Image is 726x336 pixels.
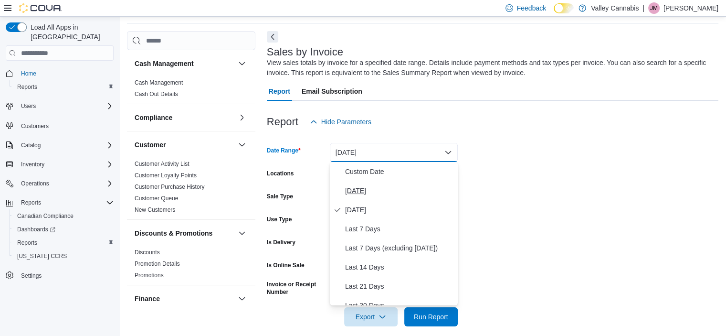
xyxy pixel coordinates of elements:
[267,193,293,200] label: Sale Type
[17,159,114,170] span: Inventory
[345,281,454,292] span: Last 21 Days
[135,140,234,150] button: Customer
[302,82,362,101] span: Email Subscription
[13,237,114,249] span: Reports
[17,119,114,131] span: Customers
[10,249,117,263] button: [US_STATE] CCRS
[13,210,114,222] span: Canadian Compliance
[267,170,294,177] label: Locations
[17,239,37,247] span: Reports
[236,228,248,239] button: Discounts & Promotions
[17,100,114,112] span: Users
[236,112,248,123] button: Compliance
[17,120,53,132] a: Customers
[17,197,114,208] span: Reports
[135,79,183,86] a: Cash Management
[648,2,660,14] div: James Malette
[267,58,714,78] div: View sales totals by invoice for a specified date range. Details include payment methods and tax ...
[135,160,189,168] span: Customer Activity List
[269,82,290,101] span: Report
[135,195,178,202] span: Customer Queue
[345,242,454,254] span: Last 7 Days (excluding [DATE])
[21,199,41,206] span: Reports
[135,91,178,98] a: Cash Out Details
[21,141,41,149] span: Catalog
[13,237,41,249] a: Reports
[17,178,114,189] span: Operations
[267,46,343,58] h3: Sales by Invoice
[345,185,454,196] span: [DATE]
[135,249,160,256] a: Discounts
[267,238,295,246] label: Is Delivery
[17,68,40,79] a: Home
[21,122,49,130] span: Customers
[663,2,718,14] p: [PERSON_NAME]
[135,195,178,202] a: Customer Queue
[267,281,326,296] label: Invoice or Receipt Number
[267,261,305,269] label: Is Online Sale
[267,216,292,223] label: Use Type
[17,270,45,282] a: Settings
[135,113,234,122] button: Compliance
[135,228,234,238] button: Discounts & Promotions
[2,196,117,209] button: Reports
[135,294,160,303] h3: Finance
[13,81,41,93] a: Reports
[135,272,164,279] a: Promotions
[345,223,454,235] span: Last 7 Days
[135,59,194,68] h3: Cash Management
[13,250,114,262] span: Washington CCRS
[330,143,458,162] button: [DATE]
[17,67,114,79] span: Home
[13,224,59,235] a: Dashboards
[267,116,298,128] h3: Report
[135,184,205,190] a: Customer Purchase History
[2,119,117,132] button: Customers
[13,210,77,222] a: Canadian Compliance
[27,22,114,42] span: Load All Apps in [GEOGRAPHIC_DATA]
[135,172,197,179] span: Customer Loyalty Points
[13,81,114,93] span: Reports
[135,113,172,122] h3: Compliance
[17,100,40,112] button: Users
[330,162,458,305] div: Select listbox
[517,3,546,13] span: Feedback
[135,172,197,179] a: Customer Loyalty Points
[17,252,67,260] span: [US_STATE] CCRS
[350,307,392,326] span: Export
[13,250,71,262] a: [US_STATE] CCRS
[135,260,180,267] a: Promotion Details
[135,206,175,213] a: New Customers
[642,2,644,14] p: |
[17,212,74,220] span: Canadian Compliance
[127,77,255,104] div: Cash Management
[2,66,117,80] button: Home
[135,183,205,191] span: Customer Purchase History
[135,228,212,238] h3: Discounts & Promotions
[414,312,448,322] span: Run Report
[135,140,166,150] h3: Customer
[135,249,160,256] span: Discounts
[306,112,375,131] button: Hide Parameters
[21,272,42,280] span: Settings
[267,31,278,43] button: Next
[21,102,36,110] span: Users
[554,3,574,13] input: Dark Mode
[10,223,117,236] a: Dashboards
[10,236,117,249] button: Reports
[127,247,255,285] div: Discounts & Promotions
[17,178,53,189] button: Operations
[2,139,117,152] button: Catalog
[345,166,454,177] span: Custom Date
[345,300,454,311] span: Last 30 Days
[17,83,37,91] span: Reports
[135,59,234,68] button: Cash Management
[21,180,49,187] span: Operations
[17,270,114,282] span: Settings
[2,158,117,171] button: Inventory
[344,307,398,326] button: Export
[127,158,255,219] div: Customer
[135,161,189,167] a: Customer Activity List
